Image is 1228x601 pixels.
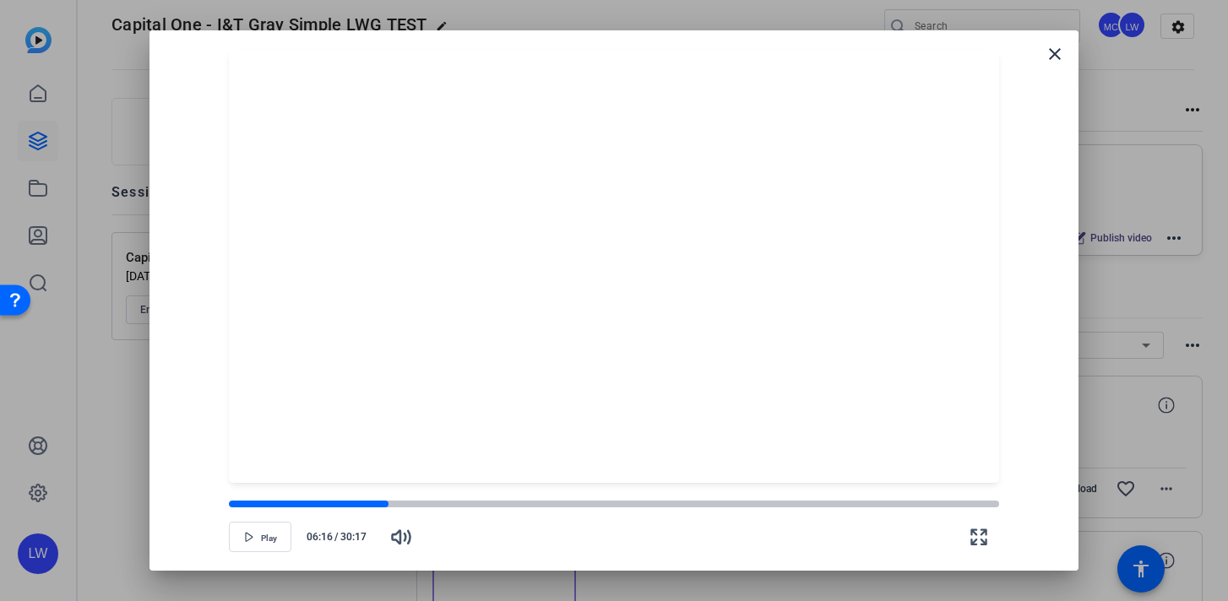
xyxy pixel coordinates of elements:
[229,522,291,552] button: Play
[340,529,375,544] span: 30:17
[261,533,277,544] span: Play
[1045,44,1065,64] mat-icon: close
[381,517,421,557] button: Mute
[298,529,374,544] div: /
[959,517,999,557] button: Fullscreen
[298,529,333,544] span: 06:16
